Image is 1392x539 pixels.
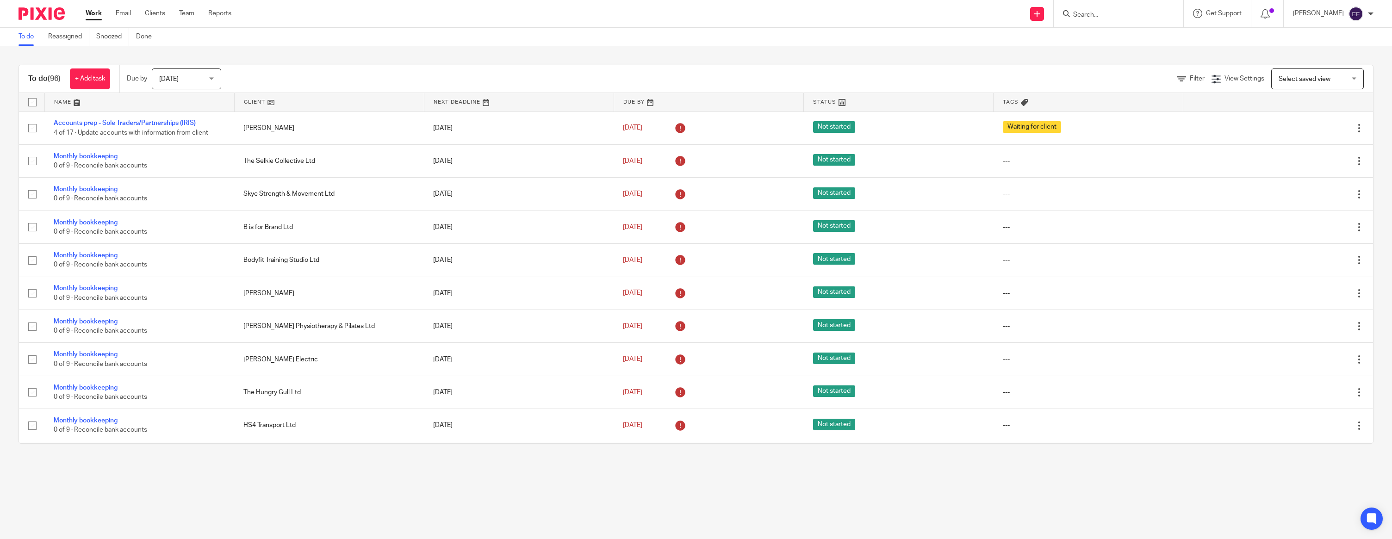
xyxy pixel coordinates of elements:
span: 0 of 9 · Reconcile bank accounts [54,196,147,202]
span: [DATE] [623,224,642,230]
a: Monthly bookkeeping [54,153,118,160]
div: --- [1003,421,1174,430]
span: Tags [1003,99,1019,105]
a: Monthly bookkeeping [54,351,118,358]
span: 4 of 17 · Update accounts with information from client [54,130,208,136]
td: [PERSON_NAME] [234,277,424,310]
img: svg%3E [1348,6,1363,21]
td: Glenshiel Campsite Limited [234,442,424,475]
td: [DATE] [424,376,614,409]
span: Not started [813,220,855,232]
span: [DATE] [623,158,642,164]
p: [PERSON_NAME] [1293,9,1344,18]
td: [PERSON_NAME] Physiotherapy & Pilates Ltd [234,310,424,343]
span: Filter [1190,75,1205,82]
td: [PERSON_NAME] [234,112,424,144]
a: Reassigned [48,28,89,46]
span: Not started [813,253,855,265]
span: Not started [813,385,855,397]
td: [DATE] [424,343,614,376]
a: Email [116,9,131,18]
a: Monthly bookkeeping [54,285,118,291]
div: --- [1003,355,1174,364]
span: Select saved view [1279,76,1330,82]
td: [DATE] [424,211,614,243]
span: 0 of 9 · Reconcile bank accounts [54,162,147,169]
span: 0 of 9 · Reconcile bank accounts [54,427,147,434]
p: Due by [127,74,147,83]
span: [DATE] [623,323,642,329]
td: [DATE] [424,442,614,475]
a: Clients [145,9,165,18]
td: Bodyfit Training Studio Ltd [234,244,424,277]
span: [DATE] [623,125,642,131]
a: Reports [208,9,231,18]
span: [DATE] [623,191,642,197]
td: The Hungry Gull Ltd [234,376,424,409]
td: HS4 Transport Ltd [234,409,424,442]
a: Monthly bookkeeping [54,252,118,259]
td: [PERSON_NAME] Electric [234,343,424,376]
td: [DATE] [424,277,614,310]
h1: To do [28,74,61,84]
span: (96) [48,75,61,82]
a: Snoozed [96,28,129,46]
span: [DATE] [623,257,642,263]
a: Monthly bookkeeping [54,219,118,226]
span: 0 of 9 · Reconcile bank accounts [54,262,147,268]
td: [DATE] [424,178,614,211]
div: --- [1003,388,1174,397]
div: --- [1003,322,1174,331]
input: Search [1072,11,1156,19]
td: [DATE] [424,112,614,144]
a: + Add task [70,68,110,89]
a: Team [179,9,194,18]
td: The Selkie Collective Ltd [234,144,424,177]
span: [DATE] [623,356,642,362]
span: Not started [813,419,855,430]
a: Accounts prep - Sole Traders/Partnerships (IRIS) [54,120,196,126]
span: Not started [813,154,855,166]
td: B is for Brand Ltd [234,211,424,243]
span: Not started [813,286,855,298]
td: [DATE] [424,244,614,277]
span: Not started [813,319,855,331]
td: [DATE] [424,409,614,442]
span: 0 of 9 · Reconcile bank accounts [54,229,147,235]
a: Monthly bookkeeping [54,384,118,391]
a: Monthly bookkeeping [54,318,118,325]
a: Monthly bookkeeping [54,417,118,424]
span: [DATE] [159,76,179,82]
span: [DATE] [623,389,642,396]
span: [DATE] [623,422,642,428]
img: Pixie [19,7,65,20]
span: 0 of 9 · Reconcile bank accounts [54,361,147,367]
a: Done [136,28,159,46]
span: Get Support [1206,10,1242,17]
div: --- [1003,189,1174,198]
a: Work [86,9,102,18]
span: 0 of 9 · Reconcile bank accounts [54,328,147,334]
a: To do [19,28,41,46]
span: Not started [813,353,855,364]
span: Waiting for client [1003,121,1061,133]
span: View Settings [1224,75,1264,82]
div: --- [1003,289,1174,298]
td: [DATE] [424,144,614,177]
span: 0 of 9 · Reconcile bank accounts [54,394,147,400]
span: Not started [813,187,855,199]
td: [DATE] [424,310,614,343]
span: 0 of 9 · Reconcile bank accounts [54,295,147,301]
td: Skye Strength & Movement Ltd [234,178,424,211]
div: --- [1003,255,1174,265]
div: --- [1003,223,1174,232]
a: Monthly bookkeeping [54,186,118,192]
div: --- [1003,156,1174,166]
span: [DATE] [623,290,642,297]
span: Not started [813,121,855,133]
